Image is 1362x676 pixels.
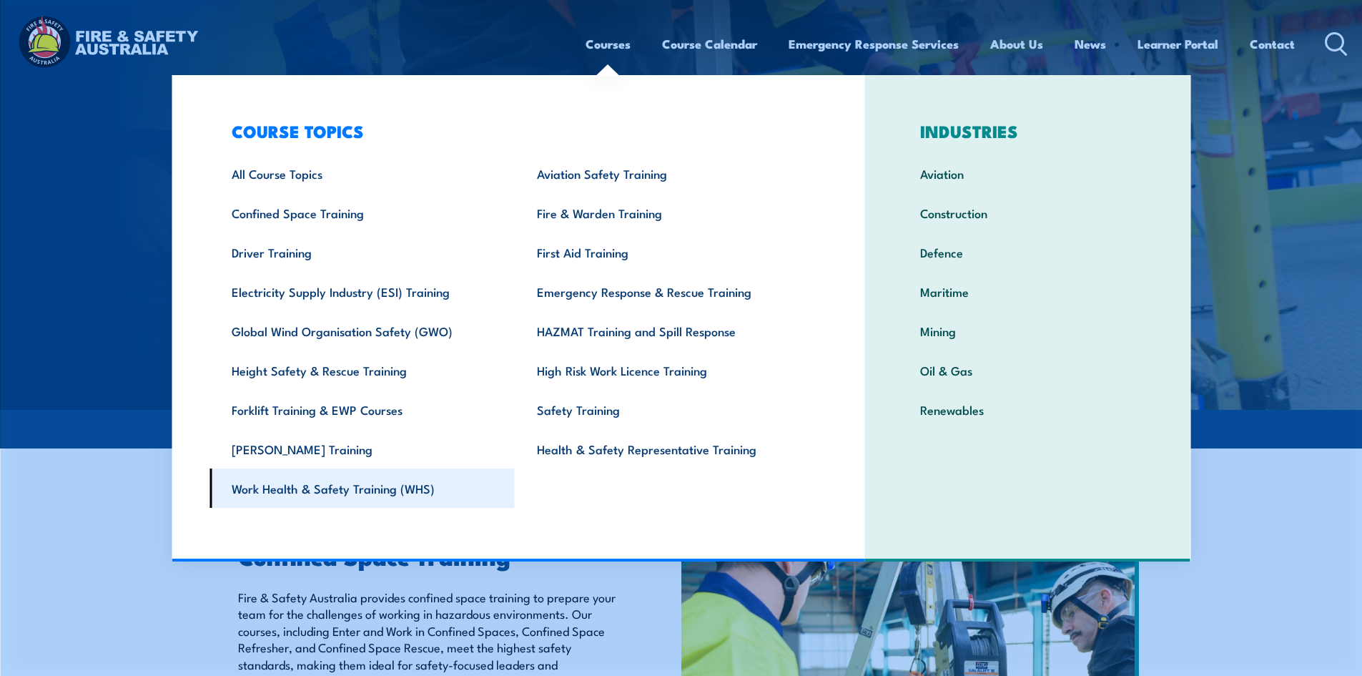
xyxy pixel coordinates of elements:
h3: INDUSTRIES [898,121,1158,141]
h2: Confined Space Training [238,546,616,566]
a: Fire & Warden Training [515,193,820,232]
a: [PERSON_NAME] Training [209,429,515,469]
a: Work Health & Safety Training (WHS) [209,469,515,508]
a: Courses [586,25,631,63]
a: Global Wind Organisation Safety (GWO) [209,311,515,351]
a: HAZMAT Training and Spill Response [515,311,820,351]
a: Maritime [898,272,1158,311]
a: News [1075,25,1106,63]
h3: COURSE TOPICS [209,121,820,141]
a: Electricity Supply Industry (ESI) Training [209,272,515,311]
a: Emergency Response & Rescue Training [515,272,820,311]
a: Emergency Response Services [789,25,959,63]
a: Defence [898,232,1158,272]
a: Construction [898,193,1158,232]
a: Learner Portal [1138,25,1218,63]
a: Aviation Safety Training [515,154,820,193]
a: Mining [898,311,1158,351]
a: About Us [990,25,1043,63]
a: Height Safety & Rescue Training [209,351,515,390]
a: Contact [1250,25,1295,63]
a: Oil & Gas [898,351,1158,390]
a: All Course Topics [209,154,515,193]
a: Confined Space Training [209,193,515,232]
a: Safety Training [515,390,820,429]
a: First Aid Training [515,232,820,272]
a: High Risk Work Licence Training [515,351,820,390]
a: Health & Safety Representative Training [515,429,820,469]
a: Renewables [898,390,1158,429]
a: Course Calendar [662,25,757,63]
a: Driver Training [209,232,515,272]
a: Forklift Training & EWP Courses [209,390,515,429]
a: Aviation [898,154,1158,193]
